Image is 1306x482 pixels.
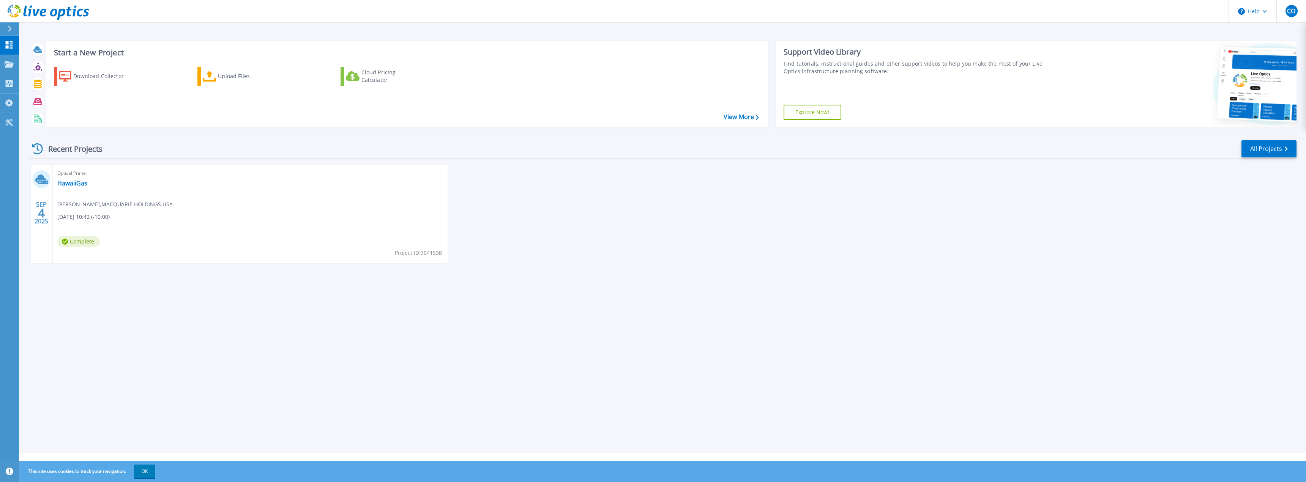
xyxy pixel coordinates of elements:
h3: Start a New Project [54,49,759,57]
span: [PERSON_NAME] , MACQUARIE HOLDINGS USA [57,200,173,209]
a: Download Collector [54,67,139,86]
a: Explore Now! [784,105,841,120]
div: Recent Projects [29,140,113,158]
div: Download Collector [73,69,134,84]
a: Cloud Pricing Calculator [341,67,425,86]
span: 4 [38,210,45,216]
span: [DATE] 10:42 (-10:00) [57,213,110,221]
a: All Projects [1241,140,1297,157]
div: Find tutorials, instructional guides and other support videos to help you make the most of your L... [784,60,1055,75]
a: View More [724,113,759,121]
span: This site uses cookies to track your navigation. [21,465,155,478]
button: OK [134,465,155,478]
span: Project ID: 3041538 [395,249,442,257]
div: SEP 2025 [34,199,49,227]
div: Cloud Pricing Calculator [361,69,422,84]
div: Support Video Library [784,47,1055,57]
span: CO [1287,8,1295,14]
a: Upload Files [197,67,282,86]
span: Optical Prime [57,169,443,177]
div: Upload Files [218,69,279,84]
a: HawaiiGas [57,179,87,187]
span: Complete [57,236,100,247]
